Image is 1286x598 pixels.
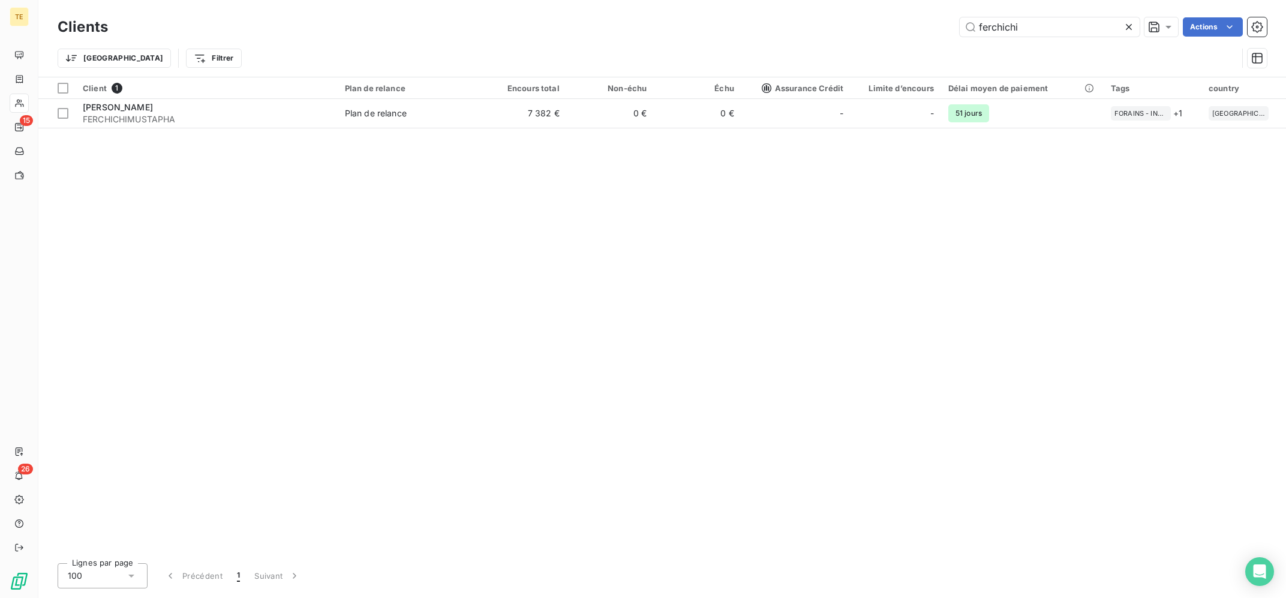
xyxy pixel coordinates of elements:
div: country [1209,83,1279,93]
td: 7 382 € [479,99,567,128]
button: Filtrer [186,49,241,68]
span: Client [83,83,107,93]
div: Délai moyen de paiement [948,83,1096,93]
span: 1 [237,570,240,582]
div: Tags [1111,83,1194,93]
div: Encours total [486,83,560,93]
button: Actions [1183,17,1243,37]
button: 1 [230,563,247,588]
div: Non-échu [574,83,647,93]
button: [GEOGRAPHIC_DATA] [58,49,171,68]
div: Open Intercom Messenger [1245,557,1274,586]
span: 1 [112,83,122,94]
span: FERCHICHIMUSTAPHA [83,113,330,125]
span: Assurance Crédit [762,83,843,93]
span: 100 [68,570,82,582]
span: 15 [20,115,33,126]
td: 0 € [654,99,741,128]
div: Plan de relance [345,107,407,119]
button: Précédent [157,563,230,588]
span: 51 jours [948,104,989,122]
span: 26 [18,464,33,474]
div: TE [10,7,29,26]
div: Plan de relance [345,83,473,93]
span: [PERSON_NAME] [83,102,153,112]
input: Rechercher [960,17,1140,37]
span: - [930,107,934,119]
div: Échu [661,83,734,93]
span: [GEOGRAPHIC_DATA] [1212,110,1265,117]
span: + 1 [1173,107,1182,119]
span: - [840,107,843,119]
img: Logo LeanPay [10,572,29,591]
div: Limite d’encours [858,83,934,93]
span: FORAINS - INDEP [1114,110,1167,117]
h3: Clients [58,16,108,38]
button: Suivant [247,563,308,588]
td: 0 € [567,99,654,128]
